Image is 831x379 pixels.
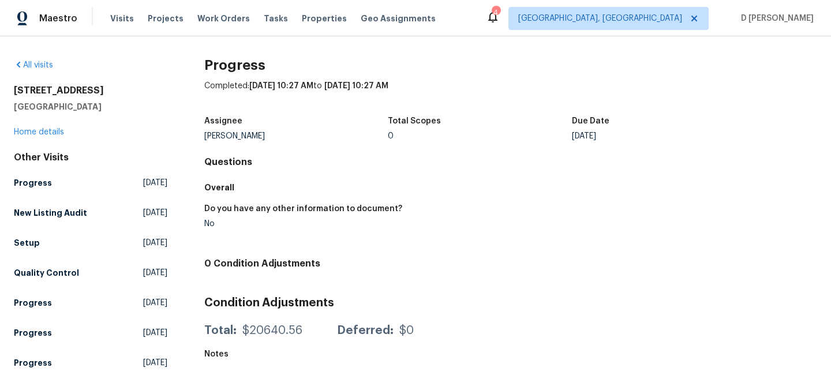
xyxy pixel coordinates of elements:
span: [GEOGRAPHIC_DATA], [GEOGRAPHIC_DATA] [518,13,682,24]
div: Deferred: [337,325,394,336]
a: New Listing Audit[DATE] [14,202,167,223]
span: Visits [110,13,134,24]
a: Progress[DATE] [14,352,167,373]
div: [DATE] [572,132,756,140]
span: [DATE] 10:27 AM [324,82,388,90]
div: 4 [492,7,500,18]
h5: Notes [204,350,229,358]
div: Other Visits [14,152,167,163]
div: $20640.56 [242,325,302,336]
a: Setup[DATE] [14,232,167,253]
a: All visits [14,61,53,69]
span: D [PERSON_NAME] [736,13,814,24]
span: Maestro [39,13,77,24]
div: $0 [399,325,414,336]
a: Home details [14,128,64,136]
div: Completed: to [204,80,817,110]
span: [DATE] [143,237,167,249]
h5: Due Date [572,117,609,125]
h5: Setup [14,237,40,249]
h5: Progress [14,357,52,369]
div: Total: [204,325,237,336]
span: Work Orders [197,13,250,24]
h5: Assignee [204,117,242,125]
span: [DATE] [143,177,167,189]
h2: [STREET_ADDRESS] [14,85,167,96]
span: [DATE] [143,267,167,279]
a: Quality Control[DATE] [14,262,167,283]
div: No [204,220,501,228]
a: Progress[DATE] [14,292,167,313]
h5: Quality Control [14,267,79,279]
div: [PERSON_NAME] [204,132,388,140]
h5: Overall [204,182,817,193]
h5: Progress [14,297,52,309]
h5: [GEOGRAPHIC_DATA] [14,101,167,112]
h5: Do you have any other information to document? [204,205,402,213]
span: Tasks [264,14,288,22]
span: [DATE] [143,297,167,309]
h4: 0 Condition Adjustments [204,258,817,269]
a: Progress[DATE] [14,172,167,193]
h5: Total Scopes [388,117,441,125]
h2: Progress [204,59,817,71]
span: [DATE] [143,327,167,339]
h5: Progress [14,177,52,189]
span: [DATE] 10:27 AM [249,82,313,90]
div: 0 [388,132,572,140]
h5: Progress [14,327,52,339]
a: Progress[DATE] [14,322,167,343]
span: [DATE] [143,357,167,369]
span: Geo Assignments [361,13,436,24]
span: [DATE] [143,207,167,219]
span: Projects [148,13,184,24]
h5: New Listing Audit [14,207,87,219]
h4: Questions [204,156,817,168]
span: Properties [302,13,347,24]
h3: Condition Adjustments [204,297,817,309]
